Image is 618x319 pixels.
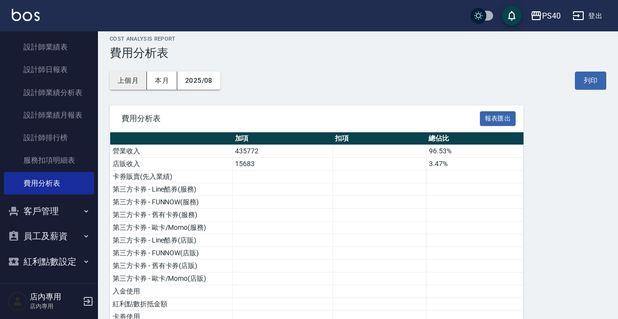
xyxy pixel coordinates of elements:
button: 紅利點數設定 [4,249,94,274]
h3: 費用分析表 [110,46,606,60]
th: 加項 [233,132,333,145]
td: 店販收入 [110,158,233,171]
p: 店內專用 [30,302,80,311]
button: 列印 [575,72,606,90]
button: 本月 [147,72,177,90]
button: 登出 [569,7,606,25]
a: 費用分析表 [4,172,94,195]
td: 3.47% [426,158,523,171]
td: 第三方卡券 - 舊有卡券(服務) [110,209,233,221]
th: 總佔比 [426,132,523,145]
button: 客戶管理 [4,198,94,224]
td: 入金使用 [110,285,233,298]
button: PS40 [526,6,565,26]
button: 報表匯出 [480,111,516,126]
td: 第三方卡券 - FUNNOW(店販) [110,247,233,260]
a: 設計師排行榜 [4,126,94,149]
h5: 店內專用 [30,292,80,302]
img: Logo [12,9,40,21]
td: 96.53% [426,145,523,158]
img: Person [8,292,27,311]
td: 第三方卡券 - Line酷券(服務) [110,183,233,196]
td: 卡券販賣(先入業績) [110,171,233,183]
h2: Cost analysis Report [110,36,606,42]
button: 上個月 [110,72,147,90]
a: 設計師業績表 [4,36,94,58]
button: 員工及薪資 [4,223,94,249]
button: save [502,6,522,25]
td: 第三方卡券 - 歐卡/Momo(店販) [110,272,233,285]
a: 設計師業績月報表 [4,104,94,126]
button: 2025/08 [177,72,220,90]
td: 紅利點數折抵金額 [110,298,233,311]
td: 營業收入 [110,145,233,158]
td: 435772 [233,145,333,158]
td: 第三方卡券 - FUNNOW(服務) [110,196,233,209]
a: 設計師日報表 [4,58,94,81]
td: 第三方卡券 - 歐卡/Momo(服務) [110,221,233,234]
td: 15683 [233,158,333,171]
div: PS40 [542,10,561,22]
td: 第三方卡券 - 舊有卡券(店販) [110,260,233,272]
a: 服務扣項明細表 [4,149,94,172]
a: 設計師業績分析表 [4,81,94,104]
th: 扣項 [333,132,426,145]
span: 費用分析表 [121,114,480,123]
td: 第三方卡券 - Line酷券(店販) [110,234,233,247]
